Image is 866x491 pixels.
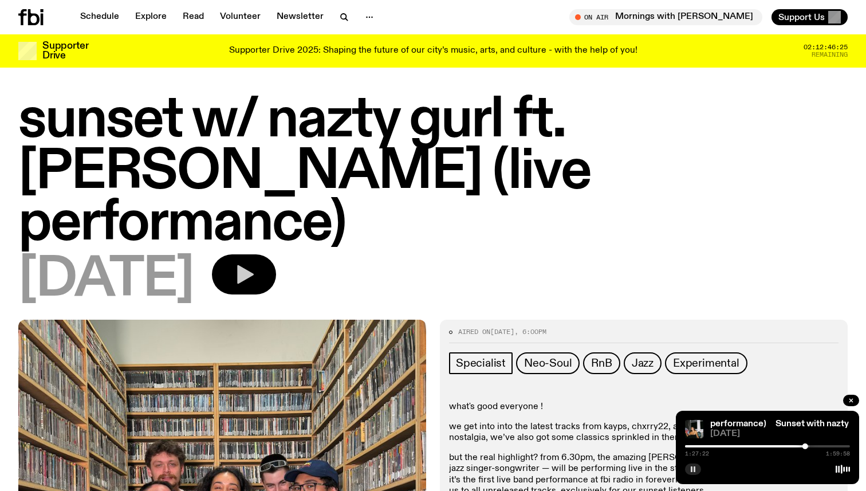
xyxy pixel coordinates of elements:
[270,9,330,25] a: Newsletter
[771,9,848,25] button: Support Us
[449,402,839,413] p: what's good everyone !
[624,352,662,374] a: Jazz
[673,357,739,370] span: Experimental
[812,52,848,58] span: Remaining
[18,95,848,250] h1: sunset w/ nazty gurl ft. [PERSON_NAME] (live performance)
[42,41,88,61] h3: Supporter Drive
[458,327,490,336] span: Aired on
[229,46,637,56] p: Supporter Drive 2025: Shaping the future of our city’s music, arts, and culture - with the help o...
[73,9,126,25] a: Schedule
[524,357,572,370] span: Neo-Soul
[632,357,654,370] span: Jazz
[213,9,267,25] a: Volunteer
[804,44,848,50] span: 02:12:46:25
[176,9,211,25] a: Read
[456,357,506,370] span: Specialist
[514,327,546,336] span: , 6:00pm
[685,451,709,457] span: 1:27:22
[710,430,850,438] span: [DATE]
[490,327,514,336] span: [DATE]
[583,352,620,374] a: RnB
[569,9,762,25] button: On AirMornings with [PERSON_NAME]
[550,419,766,429] a: Sunset with nazty gurl ft. hey, love (live performance)
[665,352,747,374] a: Experimental
[449,352,513,374] a: Specialist
[591,357,612,370] span: RnB
[18,254,194,306] span: [DATE]
[516,352,580,374] a: Neo-Soul
[778,12,825,22] span: Support Us
[128,9,174,25] a: Explore
[826,451,850,457] span: 1:59:58
[449,422,839,443] p: we get into into the latest tracks from kayps, chxrry22, and [PERSON_NAME]. for that touch of nos...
